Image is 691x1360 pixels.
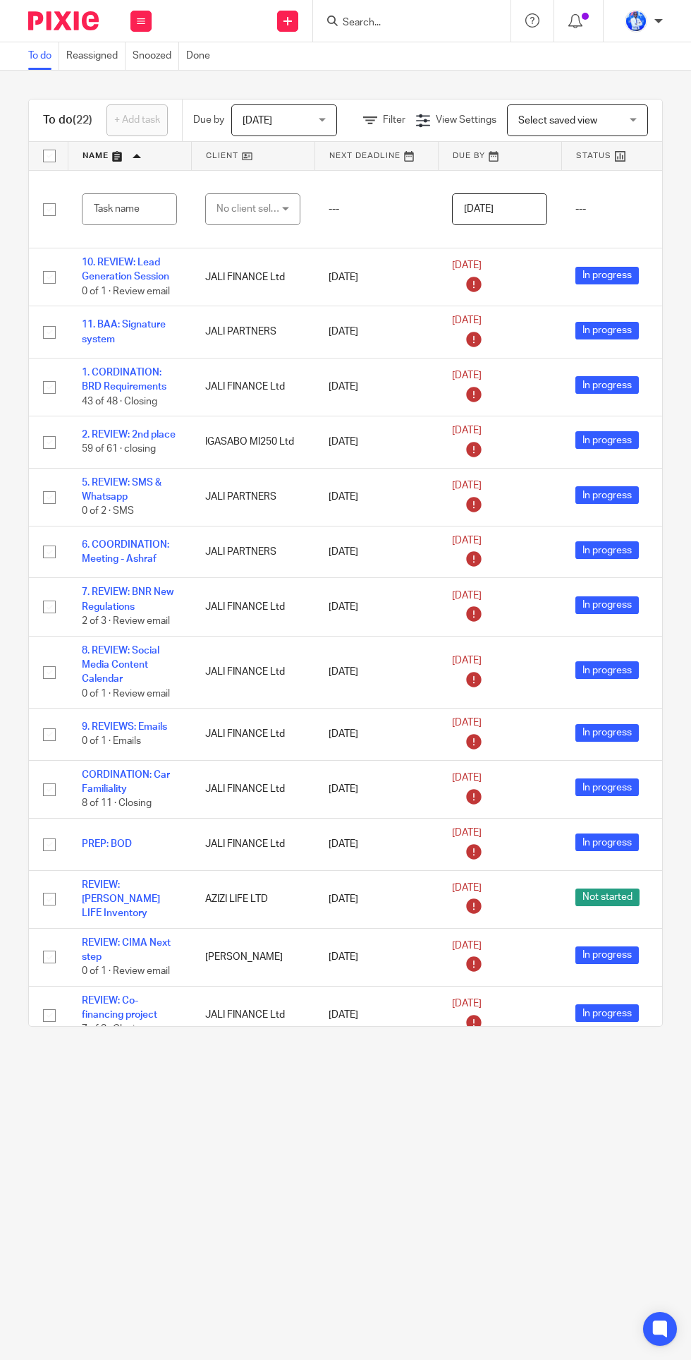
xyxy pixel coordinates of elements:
h1: To do [43,113,92,128]
td: [DATE] [314,358,438,416]
span: (22) [73,114,92,126]
span: Not started [575,889,640,906]
a: Reassigned [66,42,126,70]
span: Filter [383,115,405,125]
td: [DATE] [314,578,438,636]
a: 11. BAA: Signature system [82,320,166,344]
a: 2. REVIEW: 2nd place [82,430,176,440]
a: 6. COORDINATION: Meeting - Ashraf [82,540,169,564]
span: [DATE] [452,591,482,601]
span: 8 of 11 · Closing [82,799,152,809]
td: --- [561,170,685,248]
a: REVIEW: CIMA Next step [82,938,171,962]
input: Task name [82,193,177,225]
a: 8. REVIEW: Social Media Content Calendar [82,646,159,685]
span: [DATE] [452,536,482,546]
span: [DATE] [452,718,482,728]
span: [DATE] [452,316,482,326]
span: In progress [575,724,639,742]
td: [DATE] [314,928,438,986]
a: 1. CORDINATION: BRD Requirements [82,368,166,392]
a: Snoozed [133,42,179,70]
td: [DATE] [314,306,438,359]
span: 0 of 1 · Emails [82,737,141,747]
td: [DATE] [314,526,438,578]
span: 0 of 1 · Review email [82,287,170,296]
span: View Settings [436,115,496,125]
a: 5. REVIEW: SMS & Whatsapp [82,478,161,502]
td: [DATE] [314,248,438,306]
a: 9. REVIEWS: Emails [82,722,167,732]
td: [DATE] [314,760,438,818]
span: In progress [575,267,639,284]
td: [DATE] [314,636,438,709]
a: PREP: BOD [82,839,132,849]
td: [DATE] [314,416,438,469]
span: In progress [575,946,639,964]
td: [DATE] [314,468,438,526]
span: In progress [575,661,639,679]
span: 0 of 1 · Review email [82,689,170,699]
td: [DATE] [314,709,438,761]
div: No client selected [216,194,283,224]
span: In progress [575,1004,639,1022]
td: JALI FINANCE Ltd [191,636,314,709]
span: In progress [575,486,639,504]
td: [DATE] [314,819,438,871]
span: [DATE] [452,426,482,435]
span: [DATE] [452,883,482,893]
td: IGASABO MI250 Ltd [191,416,314,469]
span: [DATE] [452,999,482,1009]
a: Done [186,42,217,70]
td: --- [314,170,438,248]
span: In progress [575,778,639,796]
span: [DATE] [452,261,482,271]
span: [DATE] [452,941,482,951]
a: REVIEW: [PERSON_NAME] LIFE Inventory [82,880,160,919]
td: JALI FINANCE Ltd [191,248,314,306]
a: + Add task [106,104,168,136]
span: In progress [575,541,639,559]
td: AZIZI LIFE LTD [191,870,314,928]
span: In progress [575,376,639,394]
td: [DATE] [314,870,438,928]
span: [DATE] [452,371,482,380]
a: REVIEW: Co-financing project [82,996,157,1020]
td: JALI PARTNERS [191,468,314,526]
td: [DATE] [314,986,438,1044]
a: 10. REVIEW: Lead Generation Session [82,258,169,282]
a: CORDINATION: Car Familiality [82,770,170,794]
td: JALI PARTNERS [191,306,314,359]
span: 2 of 3 · Review email [82,616,170,626]
a: To do [28,42,59,70]
td: JALI FINANCE Ltd [191,709,314,761]
img: Pixie [28,11,99,30]
span: In progress [575,322,639,339]
span: 7 of 8 · Closing [82,1025,146,1035]
span: [DATE] [243,116,272,126]
td: JALI FINANCE Ltd [191,760,314,818]
span: [DATE] [452,828,482,838]
span: In progress [575,834,639,851]
td: JALI FINANCE Ltd [191,819,314,871]
span: In progress [575,431,639,449]
span: 0 of 2 · SMS [82,507,134,517]
td: JALI FINANCE Ltd [191,986,314,1044]
span: 43 of 48 · Closing [82,397,157,407]
a: 7. REVIEW: BNR New Regulations [82,587,173,611]
td: JALI FINANCE Ltd [191,578,314,636]
span: [DATE] [452,481,482,491]
span: [DATE] [452,773,482,783]
p: Due by [193,113,224,127]
span: In progress [575,596,639,614]
td: JALI PARTNERS [191,526,314,578]
span: Select saved view [518,116,597,126]
span: 0 of 1 · Review email [82,966,170,976]
span: [DATE] [452,656,482,666]
span: 59 of 61 · closing [82,445,156,455]
td: JALI FINANCE Ltd [191,358,314,416]
img: WhatsApp%20Image%202022-01-17%20at%2010.26.43%20PM.jpeg [625,10,647,32]
td: [PERSON_NAME] [191,928,314,986]
input: Search [341,17,468,30]
input: Pick a date [452,193,547,225]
